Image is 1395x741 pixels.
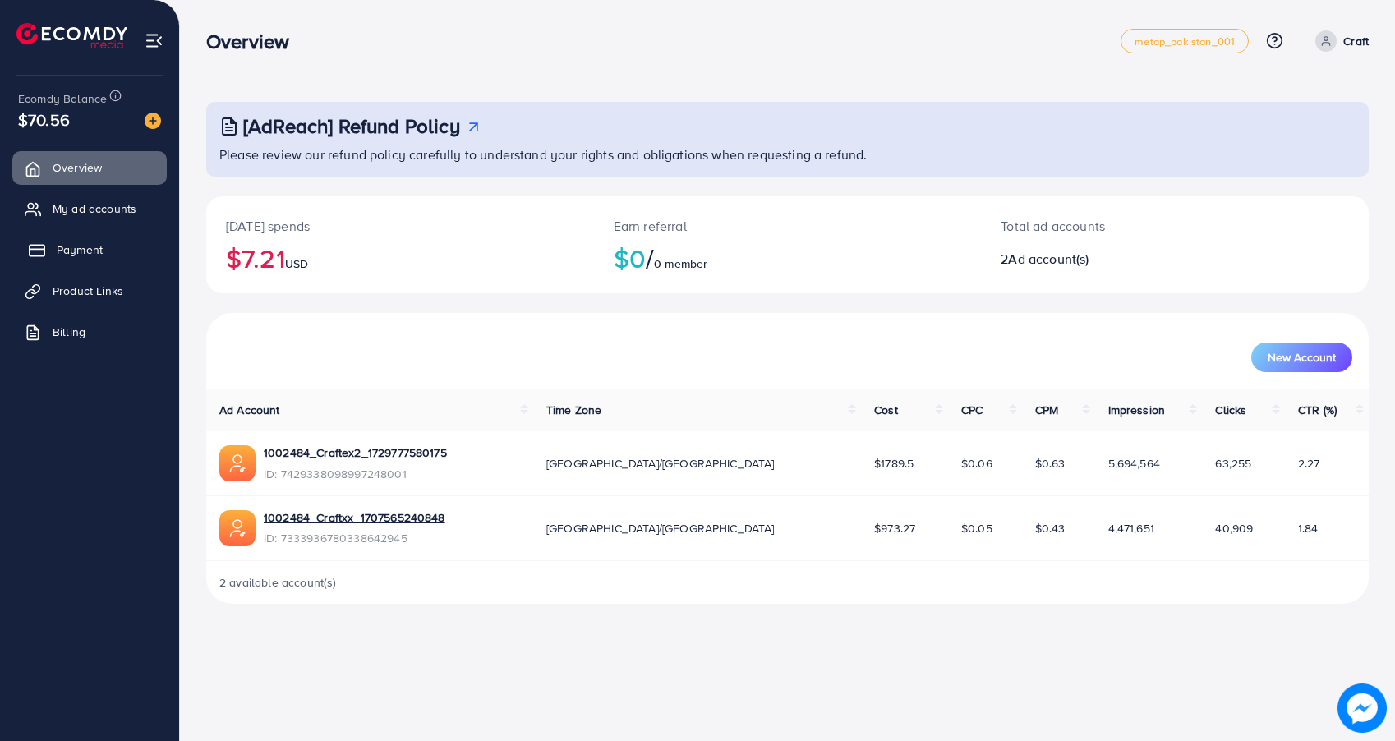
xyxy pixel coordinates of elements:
a: Product Links [12,274,167,307]
img: menu [145,31,163,50]
span: Payment [57,242,103,258]
span: 2 available account(s) [219,574,337,591]
a: 1002484_Craftex2_1729777580175 [264,444,447,461]
span: $0.05 [961,520,992,536]
span: [GEOGRAPHIC_DATA]/[GEOGRAPHIC_DATA] [546,455,775,472]
img: ic-ads-acc.e4c84228.svg [219,510,256,546]
h2: $0 [614,242,962,274]
p: Please review our refund policy carefully to understand your rights and obligations when requesti... [219,145,1359,164]
span: $0.43 [1035,520,1066,536]
h2: 2 [1001,251,1252,267]
a: 1002484_Craftxx_1707565240848 [264,509,445,526]
span: 63,255 [1215,455,1251,472]
p: Earn referral [614,216,962,236]
span: / [646,239,654,277]
h3: [AdReach] Refund Policy [243,114,460,138]
a: Craft [1309,30,1369,52]
span: 0 member [654,255,707,272]
img: image [1337,683,1387,733]
span: Overview [53,159,102,176]
span: 40,909 [1215,520,1253,536]
a: My ad accounts [12,192,167,225]
span: 5,694,564 [1108,455,1160,472]
span: CPC [961,402,983,418]
p: Craft [1343,31,1369,51]
a: metap_pakistan_001 [1121,29,1249,53]
span: [GEOGRAPHIC_DATA]/[GEOGRAPHIC_DATA] [546,520,775,536]
span: $1789.5 [874,455,914,472]
img: logo [16,23,127,48]
span: ID: 7333936780338642945 [264,530,445,546]
h2: $7.21 [226,242,574,274]
span: Time Zone [546,402,601,418]
span: Product Links [53,283,123,299]
img: ic-ads-acc.e4c84228.svg [219,445,256,481]
span: Cost [874,402,898,418]
h3: Overview [206,30,302,53]
span: $0.63 [1035,455,1066,472]
span: 2.27 [1298,455,1320,472]
span: Impression [1108,402,1166,418]
button: New Account [1251,343,1352,372]
span: 4,471,651 [1108,520,1154,536]
a: Billing [12,315,167,348]
a: Payment [12,233,167,266]
span: CTR (%) [1298,402,1337,418]
span: ID: 7429338098997248001 [264,466,447,482]
p: [DATE] spends [226,216,574,236]
span: USD [285,255,308,272]
span: Billing [53,324,85,340]
span: My ad accounts [53,200,136,217]
span: $973.27 [874,520,915,536]
span: Ad Account [219,402,280,418]
span: metap_pakistan_001 [1135,36,1235,47]
p: Total ad accounts [1001,216,1252,236]
span: Ecomdy Balance [18,90,107,107]
span: Ad account(s) [1008,250,1089,268]
span: CPM [1035,402,1058,418]
span: 1.84 [1298,520,1319,536]
img: image [145,113,161,129]
span: $70.56 [18,108,70,131]
span: New Account [1268,352,1336,363]
a: Overview [12,151,167,184]
span: $0.06 [961,455,992,472]
span: Clicks [1215,402,1246,418]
